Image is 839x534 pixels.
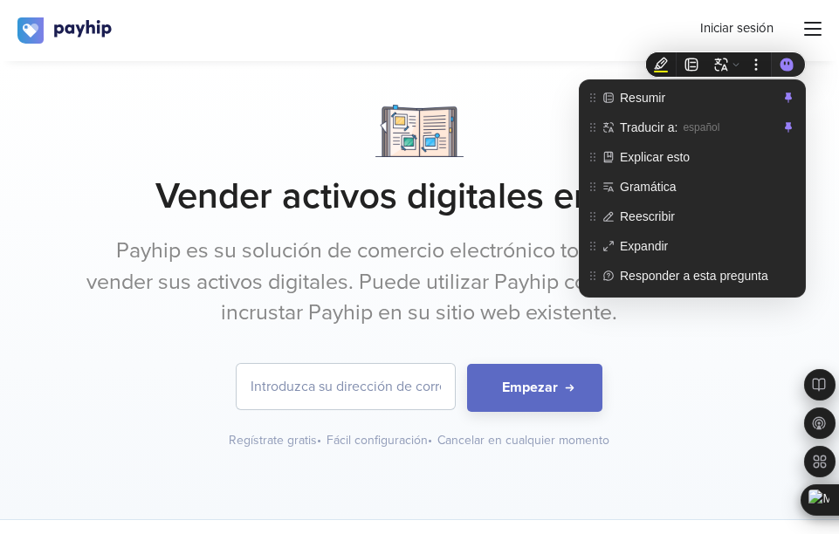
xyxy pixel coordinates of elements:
div: Cancelar en cualquier momento [437,432,609,449]
img: Notebook.png [375,105,464,157]
span: • [317,433,321,448]
div: Fácil configuración [327,432,434,449]
a: Iniciar sesión [700,19,774,38]
h1: Vender activos digitales en línea [84,175,755,218]
div: Regístrate gratis [229,432,323,449]
input: Introduzca su dirección de correo electrónico [237,364,455,409]
p: Payhip es su solución de comercio electrónico todo en uno para vender sus activos digitales. Pued... [84,236,755,329]
span: • [428,433,432,448]
button: Empezar [467,364,602,412]
img: logo.svg [17,17,113,44]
